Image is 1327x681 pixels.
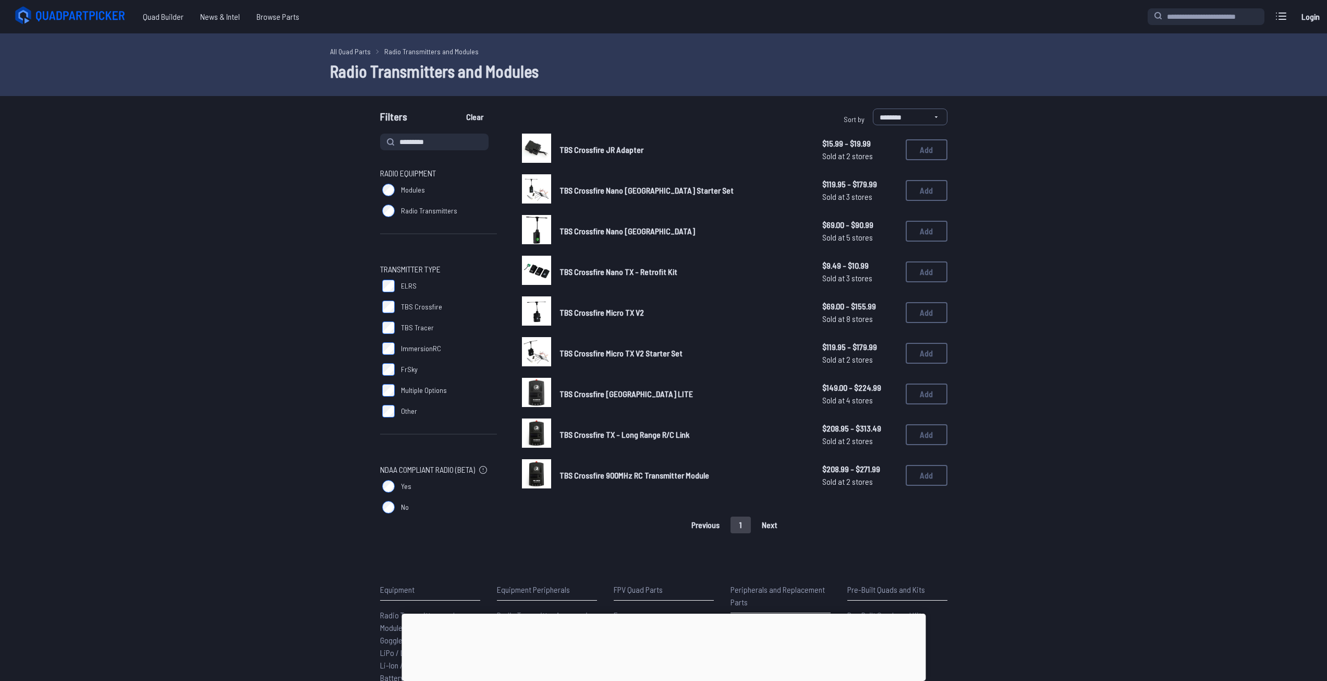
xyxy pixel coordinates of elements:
a: image [522,378,551,410]
iframe: Advertisement [401,614,926,678]
img: image [522,419,551,448]
button: Add [906,180,947,201]
button: Add [906,424,947,445]
p: Peripherals and Replacement Parts [731,583,831,608]
a: TBS Crossfire Nano [GEOGRAPHIC_DATA] [559,225,806,237]
span: Radio Transmitters and Modules [380,610,455,632]
span: Filters [380,109,407,129]
button: Add [906,384,947,404]
p: Equipment Peripherals [497,583,597,596]
img: image [522,459,551,488]
input: TBS Crossfire [382,301,395,313]
span: TBS Crossfire Nano TX - Retrofit Kit [559,267,677,277]
span: Sold at 5 stores [822,231,897,244]
a: TBS Crossfire Nano [GEOGRAPHIC_DATA] Starter Set [559,184,806,197]
a: image [522,337,551,369]
input: Other [382,405,395,417]
span: $69.00 - $90.99 [822,219,897,231]
button: Add [906,465,947,486]
a: Pre-Built Quads and Kits [847,609,947,622]
a: TBS Crossfire Micro TX V2 [559,306,806,319]
span: Sold at 8 stores [822,313,897,325]
span: Other [401,406,417,416]
span: Radio Transmitters [401,206,457,216]
span: Sold at 2 stores [822,475,897,488]
a: Login [1298,6,1323,27]
img: image [522,134,551,163]
a: Goggles, VRX, and Monitors [380,634,480,647]
span: Sold at 2 stores [822,435,897,447]
a: TBS Crossfire [GEOGRAPHIC_DATA] LITE [559,388,806,400]
span: Radio Equipment [380,167,436,180]
button: Add [906,261,947,282]
span: TBS Tracer [401,322,434,333]
span: Yes [401,481,411,492]
input: ELRS [382,280,395,292]
button: Add [906,343,947,364]
a: image [522,215,551,247]
a: TBS Crossfire JR Adapter [559,144,806,156]
a: Browse Parts [248,6,308,27]
span: $208.99 - $271.99 [822,463,897,475]
span: $149.00 - $224.99 [822,381,897,394]
button: 1 [731,517,751,533]
span: Sold at 4 stores [822,394,897,407]
p: Pre-Built Quads and Kits [847,583,947,596]
span: Sold at 2 stores [822,150,897,162]
a: image [522,174,551,207]
input: Modules [382,184,395,196]
a: image [522,419,551,451]
span: $69.00 - $155.99 [822,300,897,313]
a: image [522,296,551,329]
a: TBS Crossfire Micro TX V2 Starter Set [559,347,806,360]
span: TBS Crossfire 900MHz RC Transmitter Module [559,470,709,480]
span: Modules [401,185,425,195]
span: Pre-Built Quads and Kits [847,610,925,620]
input: Yes [382,480,395,493]
img: image [522,174,551,204]
p: Equipment [380,583,480,596]
span: Radio Transmitter Accessories [497,610,595,620]
a: Radio Transmitters and Modules [384,46,479,57]
span: TBS Crossfire Nano [GEOGRAPHIC_DATA] [559,226,695,236]
span: Goggles, VRX, and Monitors [380,635,467,645]
a: Quad Builder [135,6,192,27]
span: $119.95 - $179.99 [822,341,897,353]
span: TBS Crossfire Nano [GEOGRAPHIC_DATA] Starter Set [559,185,734,195]
a: Radio Transmitters and Modules [380,609,480,634]
a: image [522,134,551,166]
a: TBS Crossfire 900MHz RC Transmitter Module [559,469,806,482]
button: Add [906,139,947,160]
span: Li-Ion / NiMH Batteries [380,660,452,670]
select: Sort by [873,109,947,125]
span: $15.99 - $19.99 [822,137,897,150]
span: TBS Crossfire Micro TX V2 [559,307,644,317]
a: Li-Ion / NiMH Batteries [380,659,480,672]
span: ImmersionRC [401,343,441,354]
img: image [522,256,551,285]
button: Add [906,221,947,242]
a: image [522,256,551,288]
img: image [522,215,551,244]
span: Frames [614,610,638,620]
h1: Radio Transmitters and Modules [330,58,997,83]
input: No [382,501,395,513]
a: image [522,459,551,492]
button: Clear [457,109,492,125]
a: News & Intel [192,6,248,27]
img: image [522,337,551,366]
input: TBS Tracer [382,321,395,334]
button: Add [906,302,947,323]
a: Frames [614,609,714,622]
span: $9.49 - $10.99 [822,259,897,272]
span: TBS Crossfire [GEOGRAPHIC_DATA] LITE [559,389,693,399]
input: Multiple Options [382,384,395,397]
input: ImmersionRC [382,342,395,355]
span: Sold at 3 stores [822,190,897,203]
span: TBS Crossfire Micro TX V2 Starter Set [559,348,683,358]
span: NDAA Compliant Radio (Beta) [380,463,475,476]
span: Sold at 2 stores [822,353,897,366]
span: LiPo / LiHV Batteries [380,648,446,658]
